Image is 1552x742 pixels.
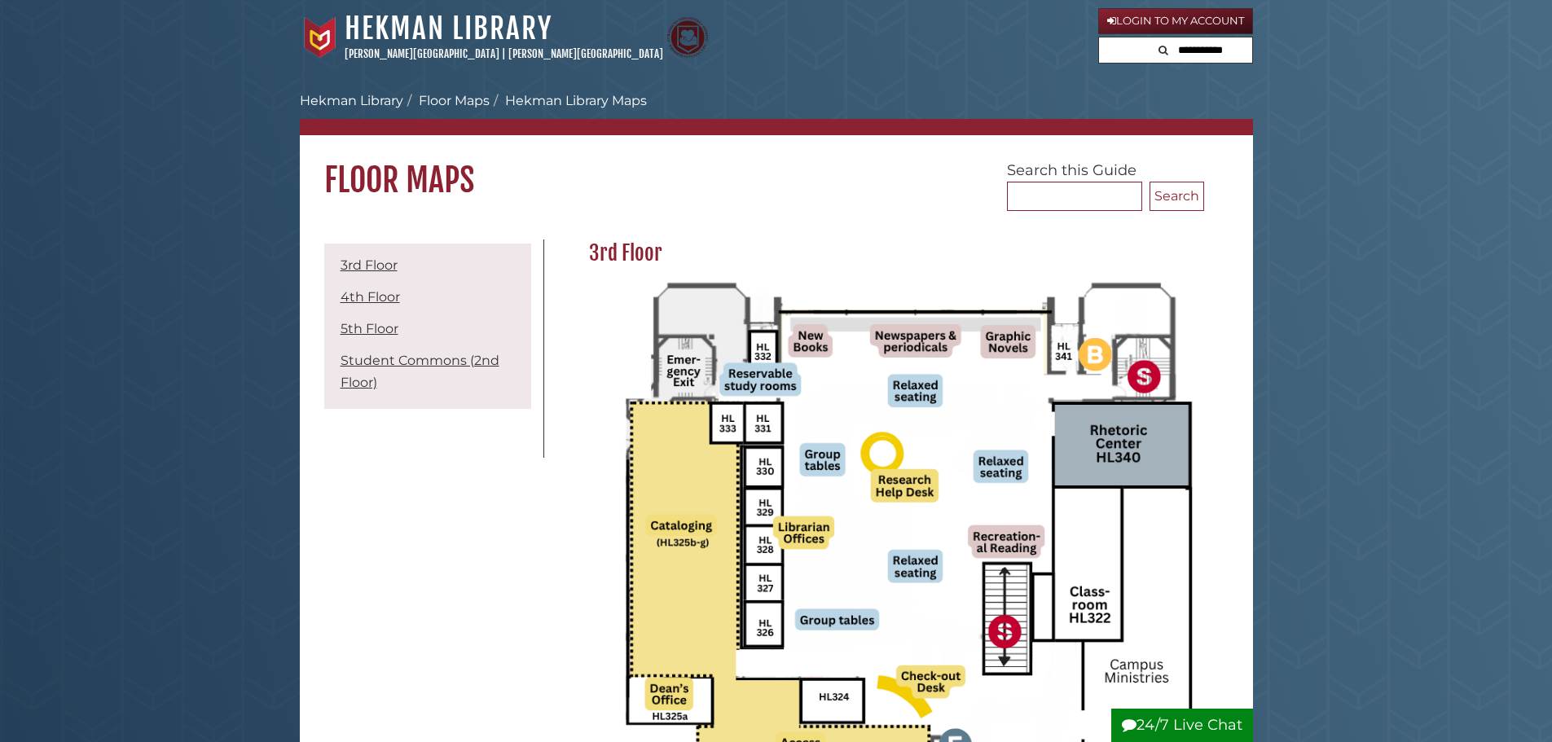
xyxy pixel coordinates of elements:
[300,93,403,108] a: Hekman Library
[1154,37,1173,59] button: Search
[300,17,341,58] img: Calvin University
[667,17,708,58] img: Calvin Theological Seminary
[324,239,531,417] div: Guide Pages
[341,321,398,336] a: 5th Floor
[1111,709,1253,742] button: 24/7 Live Chat
[1159,45,1168,55] i: Search
[490,91,647,111] li: Hekman Library Maps
[341,289,400,305] a: 4th Floor
[341,257,398,273] a: 3rd Floor
[300,91,1253,135] nav: breadcrumb
[1098,8,1253,34] a: Login to My Account
[300,135,1253,200] h1: Floor Maps
[508,47,663,60] a: [PERSON_NAME][GEOGRAPHIC_DATA]
[502,47,506,60] span: |
[345,11,552,46] a: Hekman Library
[419,93,490,108] a: Floor Maps
[345,47,499,60] a: [PERSON_NAME][GEOGRAPHIC_DATA]
[341,353,499,390] a: Student Commons (2nd Floor)
[581,240,1204,266] h2: 3rd Floor
[1150,182,1204,211] button: Search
